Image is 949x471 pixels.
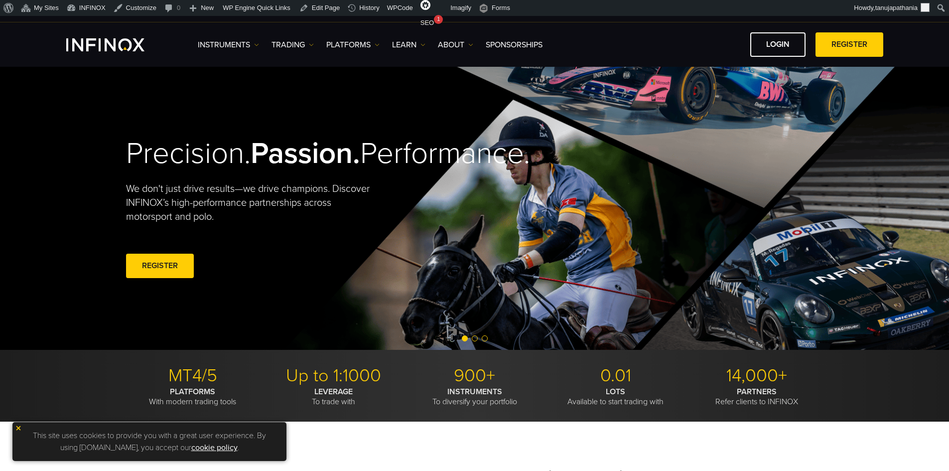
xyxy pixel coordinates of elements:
[126,387,260,407] p: With modern trading tools
[486,39,542,51] a: SPONSORSHIPS
[15,425,22,432] img: yellow close icon
[482,335,488,341] span: Go to slide 3
[66,38,168,51] a: INFINOX Logo
[815,32,883,57] a: REGISTER
[126,182,377,224] p: We don't just drive results—we drive champions. Discover INFINOX’s high-performance partnerships ...
[267,387,401,407] p: To trade with
[17,427,281,456] p: This site uses cookies to provide you with a great user experience. By using [DOMAIN_NAME], you a...
[408,387,542,407] p: To diversify your portfolio
[690,365,823,387] p: 14,000+
[170,387,215,397] strong: PLATFORMS
[434,15,443,24] div: 1
[126,254,194,278] a: REGISTER
[462,335,468,341] span: Go to slide 1
[392,39,425,51] a: Learn
[420,19,434,26] span: SEO
[606,387,625,397] strong: LOTS
[271,39,314,51] a: TRADING
[438,39,473,51] a: ABOUT
[126,365,260,387] p: MT4/5
[472,335,478,341] span: Go to slide 2
[737,387,777,397] strong: PARTNERS
[126,136,440,172] h2: Precision. Performance.
[326,39,380,51] a: PLATFORMS
[191,443,238,453] a: cookie policy
[251,136,360,171] strong: Passion.
[314,387,353,397] strong: LEVERAGE
[875,4,918,11] span: tanujapathania
[198,39,259,51] a: Instruments
[549,387,682,407] p: Available to start trading with
[750,32,806,57] a: LOGIN
[549,365,682,387] p: 0.01
[408,365,542,387] p: 900+
[447,387,502,397] strong: INSTRUMENTS
[690,387,823,407] p: Refer clients to INFINOX
[267,365,401,387] p: Up to 1:1000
